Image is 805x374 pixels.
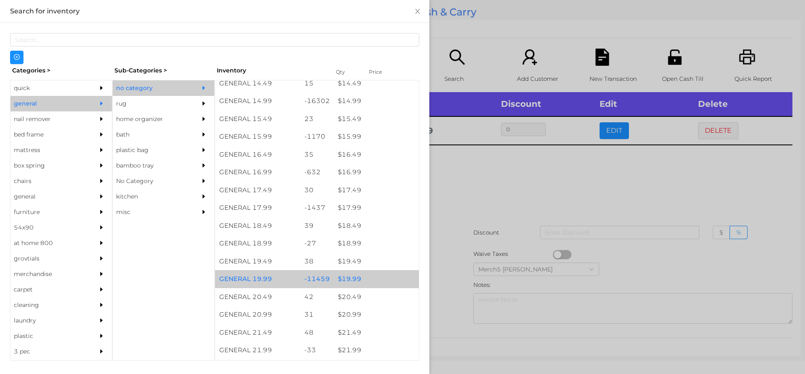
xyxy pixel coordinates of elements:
i: icon: caret-right [99,240,104,246]
i: icon: caret-right [201,209,207,215]
i: icon: caret-right [201,116,207,122]
div: mattress [10,142,87,158]
i: icon: caret-right [99,333,104,339]
div: $ 20.49 [334,288,419,306]
div: 15 [300,75,334,93]
i: icon: caret-right [99,178,104,184]
div: 38 [300,253,334,271]
i: icon: caret-right [99,116,104,122]
i: icon: caret-right [201,132,207,137]
i: icon: caret-right [99,255,104,261]
div: nail remover [10,111,87,127]
div: GENERAL 20.49 [215,288,300,306]
input: Search... [10,33,419,46]
div: GENERAL 20.99 [215,306,300,324]
div: GENERAL 19.99 [215,270,300,288]
div: at home 800 [10,235,87,251]
i: icon: caret-right [201,162,207,168]
div: laundry [10,313,87,328]
div: 35 [300,146,334,164]
div: $ 18.49 [334,217,419,235]
div: GENERAL 21.99 [215,341,300,359]
div: GENERAL 16.49 [215,146,300,164]
i: icon: caret-right [99,132,104,137]
div: GENERAL 17.49 [215,181,300,199]
i: icon: caret-right [99,85,104,91]
i: icon: caret-right [99,147,104,153]
div: $ 14.99 [334,92,419,110]
div: GENERAL 15.99 [215,128,300,146]
div: bamboo tray [113,158,189,173]
div: -11459 [300,270,334,288]
div: No Category [113,173,189,189]
div: 23 [300,110,334,128]
div: Categories > [10,64,112,77]
div: chairs [10,173,87,189]
div: plastic [10,328,87,344]
div: Search for inventory [10,7,419,16]
div: $ 19.49 [334,253,419,271]
div: no category [113,80,189,96]
i: icon: caret-right [99,101,104,106]
div: bath [113,127,189,142]
i: icon: caret-right [201,85,207,91]
div: GENERAL 14.49 [215,75,300,93]
div: 39 [300,217,334,235]
div: Price [367,66,400,78]
div: $ 17.99 [334,199,419,217]
div: 3 pec [10,344,87,359]
i: icon: caret-right [99,348,104,354]
div: GENERAL 18.49 [215,217,300,235]
i: icon: caret-right [99,317,104,323]
div: quick [10,80,87,96]
div: $ 17.49 [334,181,419,199]
div: carpet [10,282,87,297]
div: GENERAL 16.99 [215,163,300,181]
div: 31 [300,306,334,324]
div: 42 [300,288,334,306]
div: Inventory [217,66,325,75]
div: grovtials [10,251,87,266]
button: icon: plus-circle [10,51,23,64]
div: 48 [300,324,334,342]
div: home organizer [113,111,189,127]
div: $ 21.49 [334,324,419,342]
div: -27 [300,235,334,253]
div: GENERAL 15.49 [215,110,300,128]
i: icon: caret-right [99,302,104,308]
i: icon: caret-right [201,178,207,184]
div: $ 19.99 [334,270,419,288]
div: $ 15.99 [334,128,419,146]
div: GENERAL 21.49 [215,324,300,342]
div: GENERAL 19.49 [215,253,300,271]
div: Qty [334,66,359,78]
div: plastic bag [113,142,189,158]
i: icon: caret-right [201,147,207,153]
div: $ 20.99 [334,306,419,324]
i: icon: caret-right [99,224,104,230]
div: GENERAL 17.99 [215,199,300,217]
div: kitchen [113,189,189,204]
div: 54x90 [10,220,87,235]
div: $ 16.99 [334,163,419,181]
div: -33 [300,341,334,359]
div: 30 [300,181,334,199]
div: Sub-Categories > [112,64,215,77]
div: misc [113,204,189,220]
div: GENERAL 14.99 [215,92,300,110]
div: merchandise [10,266,87,282]
div: general [10,189,87,204]
div: $ 14.49 [334,75,419,93]
div: $ 21.99 [334,341,419,359]
div: bed frame [10,127,87,142]
div: -1170 [300,128,334,146]
i: icon: caret-right [99,209,104,215]
i: icon: caret-right [99,193,104,199]
i: icon: caret-right [201,193,207,199]
i: icon: close [414,8,421,15]
div: GENERAL 18.99 [215,235,300,253]
i: icon: caret-right [201,101,207,106]
div: box spring [10,158,87,173]
div: -1437 [300,199,334,217]
div: rug [113,96,189,111]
